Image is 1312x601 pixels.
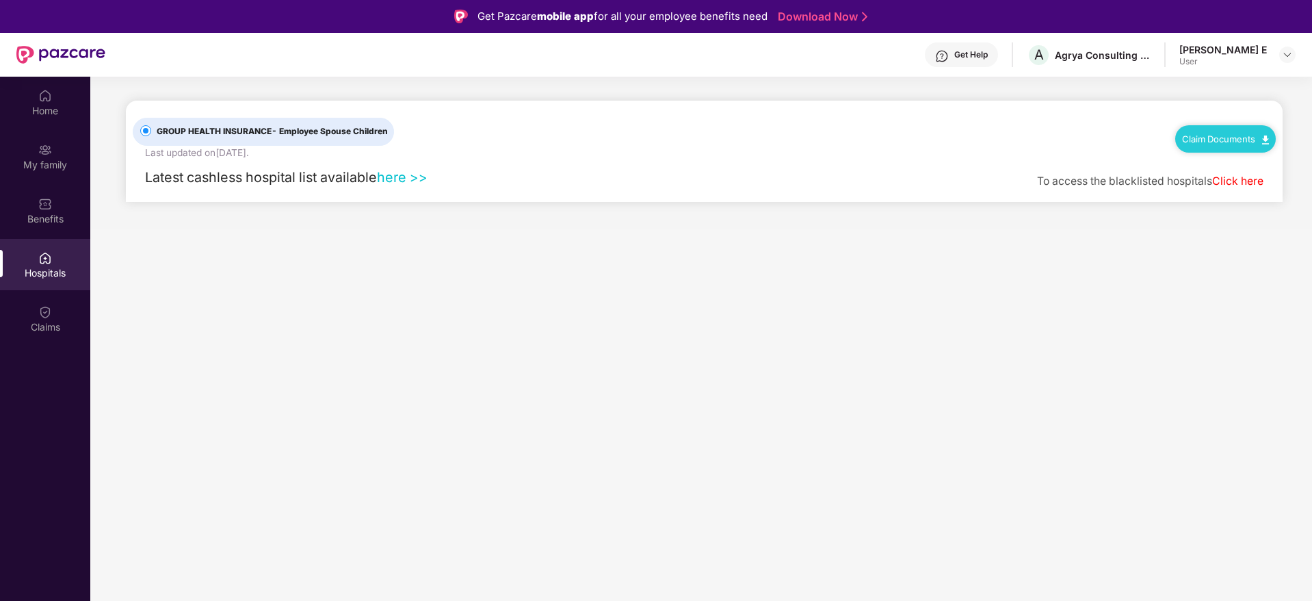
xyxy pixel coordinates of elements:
img: svg+xml;base64,PHN2ZyBpZD0iRHJvcGRvd24tMzJ4MzIiIHhtbG5zPSJodHRwOi8vd3d3LnczLm9yZy8yMDAwL3N2ZyIgd2... [1282,49,1293,60]
span: A [1034,47,1044,63]
div: Get Pazcare for all your employee benefits need [477,8,767,25]
span: To access the blacklisted hospitals [1037,175,1212,188]
img: svg+xml;base64,PHN2ZyBpZD0iQ2xhaW0iIHhtbG5zPSJodHRwOi8vd3d3LnczLm9yZy8yMDAwL3N2ZyIgd2lkdGg9IjIwIi... [38,305,52,319]
a: here >> [377,169,428,186]
img: svg+xml;base64,PHN2ZyBpZD0iSGVscC0zMngzMiIgeG1sbnM9Imh0dHA6Ly93d3cudzMub3JnLzIwMDAvc3ZnIiB3aWR0aD... [935,49,949,63]
img: svg+xml;base64,PHN2ZyBpZD0iQmVuZWZpdHMiIHhtbG5zPSJodHRwOi8vd3d3LnczLm9yZy8yMDAwL3N2ZyIgd2lkdGg9Ij... [38,197,52,211]
div: User [1179,56,1267,67]
img: svg+xml;base64,PHN2ZyBpZD0iSG9tZSIgeG1sbnM9Imh0dHA6Ly93d3cudzMub3JnLzIwMDAvc3ZnIiB3aWR0aD0iMjAiIG... [38,89,52,103]
div: Get Help [954,49,988,60]
span: Latest cashless hospital list available [145,169,377,186]
a: Claim Documents [1182,133,1269,144]
img: Stroke [862,10,867,24]
div: Agrya Consulting Private Limited [1055,49,1151,62]
div: [PERSON_NAME] E [1179,43,1267,56]
img: svg+xml;base64,PHN2ZyB4bWxucz0iaHR0cDovL3d3dy53My5vcmcvMjAwMC9zdmciIHdpZHRoPSIxMC40IiBoZWlnaHQ9Ij... [1262,136,1269,144]
a: Download Now [778,10,863,24]
span: GROUP HEALTH INSURANCE [151,125,393,138]
span: - Employee Spouse Children [272,126,388,136]
img: New Pazcare Logo [16,46,105,64]
a: Click here [1212,175,1263,188]
img: Logo [454,10,468,23]
div: Last updated on [DATE] . [145,146,249,161]
img: svg+xml;base64,PHN2ZyB3aWR0aD0iMjAiIGhlaWdodD0iMjAiIHZpZXdCb3g9IjAgMCAyMCAyMCIgZmlsbD0ibm9uZSIgeG... [38,143,52,157]
strong: mobile app [537,10,594,23]
img: svg+xml;base64,PHN2ZyBpZD0iSG9zcGl0YWxzIiB4bWxucz0iaHR0cDovL3d3dy53My5vcmcvMjAwMC9zdmciIHdpZHRoPS... [38,251,52,265]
